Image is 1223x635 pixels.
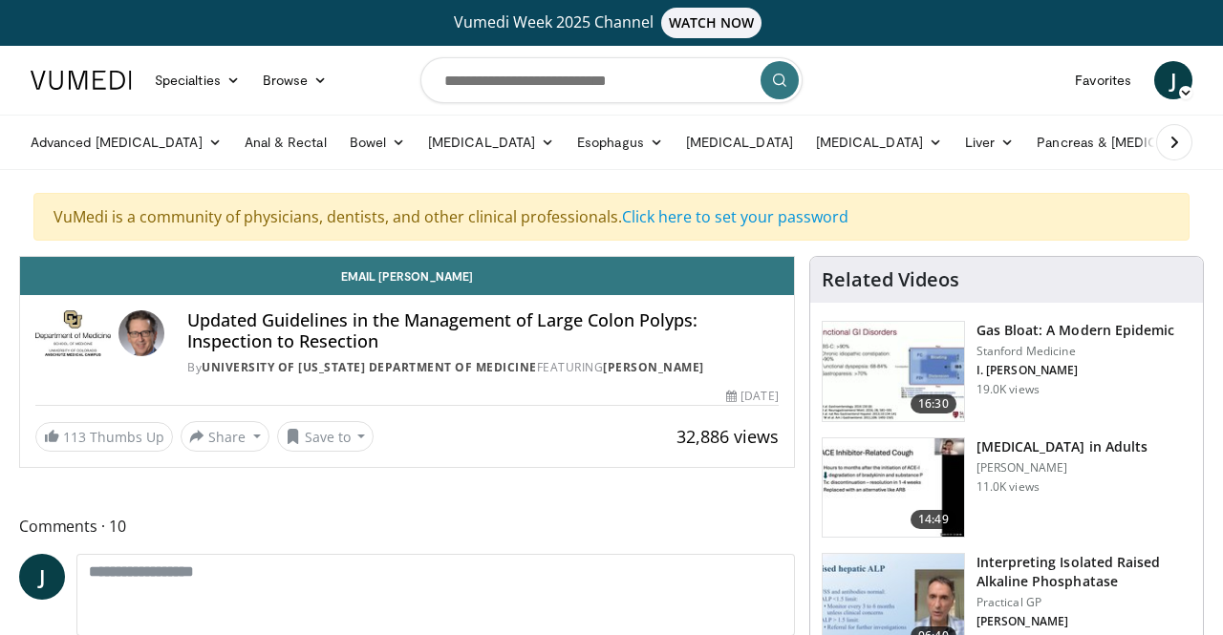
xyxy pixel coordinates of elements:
span: 14:49 [911,510,956,529]
a: 16:30 Gas Bloat: A Modern Epidemic Stanford Medicine I. [PERSON_NAME] 19.0K views [822,321,1191,422]
img: Avatar [118,310,164,356]
a: University of [US_STATE] Department of Medicine [202,359,537,375]
a: [MEDICAL_DATA] [805,123,954,161]
button: Save to [277,421,375,452]
div: By FEATURING [187,359,778,376]
a: [PERSON_NAME] [603,359,704,375]
img: 11950cd4-d248-4755-8b98-ec337be04c84.150x105_q85_crop-smart_upscale.jpg [823,438,964,538]
p: 19.0K views [976,382,1040,397]
img: 480ec31d-e3c1-475b-8289-0a0659db689a.150x105_q85_crop-smart_upscale.jpg [823,322,964,421]
h4: Updated Guidelines in the Management of Large Colon Polyps: Inspection to Resection [187,310,778,351]
h3: [MEDICAL_DATA] in Adults [976,437,1148,456]
a: Favorites [1063,61,1143,99]
a: [MEDICAL_DATA] [417,123,566,161]
div: [DATE] [726,388,778,405]
a: Vumedi Week 2025 ChannelWATCH NOW [33,8,1190,38]
a: 14:49 [MEDICAL_DATA] in Adults [PERSON_NAME] 11.0K views [822,437,1191,539]
a: Click here to set your password [622,206,848,227]
a: J [19,554,65,600]
span: 16:30 [911,394,956,413]
a: Advanced [MEDICAL_DATA] [19,123,233,161]
p: [PERSON_NAME] [976,460,1148,476]
a: Esophagus [566,123,675,161]
input: Search topics, interventions [420,57,803,103]
h3: Gas Bloat: A Modern Epidemic [976,321,1175,340]
a: 113 Thumbs Up [35,422,173,452]
img: VuMedi Logo [31,71,132,90]
a: J [1154,61,1192,99]
span: 113 [63,428,86,446]
h3: Interpreting Isolated Raised Alkaline Phosphatase [976,553,1191,591]
img: University of Colorado Department of Medicine [35,310,111,356]
a: Bowel [338,123,417,161]
button: Share [181,421,269,452]
div: VuMedi is a community of physicians, dentists, and other clinical professionals. [33,193,1190,241]
a: Email [PERSON_NAME] [20,257,794,295]
h4: Related Videos [822,268,959,291]
a: Anal & Rectal [233,123,338,161]
span: 32,886 views [676,425,779,448]
p: [PERSON_NAME] [976,614,1191,629]
a: Browse [251,61,339,99]
a: Specialties [143,61,251,99]
p: I. [PERSON_NAME] [976,363,1175,378]
a: Liver [954,123,1025,161]
p: 11.0K views [976,479,1040,495]
p: Practical GP [976,595,1191,610]
p: Stanford Medicine [976,344,1175,359]
span: WATCH NOW [661,8,762,38]
span: Comments 10 [19,514,795,539]
a: [MEDICAL_DATA] [675,123,805,161]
